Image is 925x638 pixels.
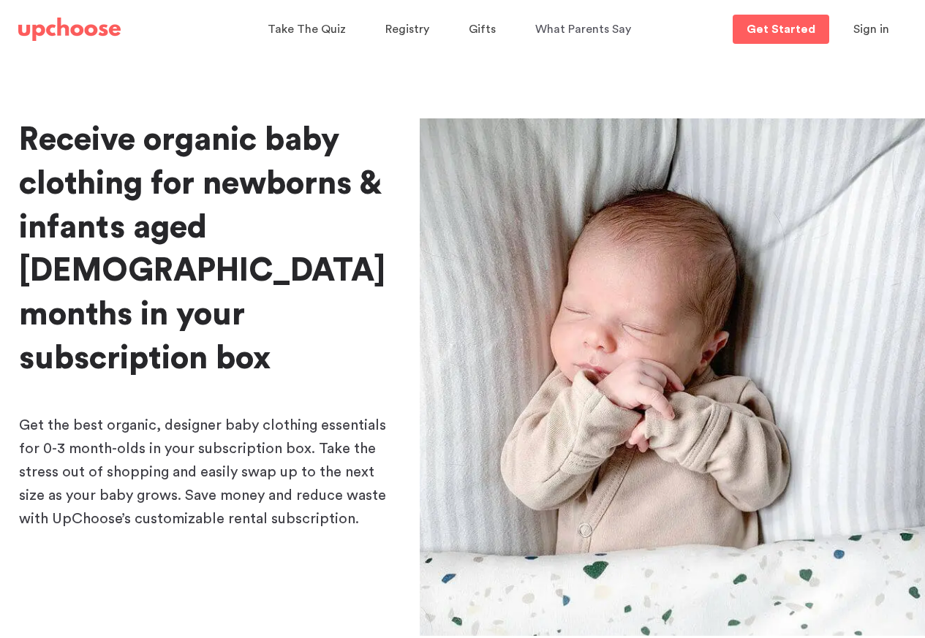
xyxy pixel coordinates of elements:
[18,18,121,41] img: UpChoose
[268,15,350,44] a: Take The Quiz
[268,23,346,35] span: Take The Quiz
[469,23,496,35] span: Gifts
[733,15,829,44] a: Get Started
[835,15,907,44] button: Sign in
[385,23,429,35] span: Registry
[19,118,396,381] h1: Receive organic baby clothing for newborns & infants aged [DEMOGRAPHIC_DATA] months in your subsc...
[469,15,500,44] a: Gifts
[747,23,815,35] p: Get Started
[18,15,121,45] a: UpChoose
[535,23,631,35] span: What Parents Say
[535,15,635,44] a: What Parents Say
[19,418,386,526] span: Get the best organic, designer baby clothing essentials for 0-3 month-olds in your subscription b...
[385,15,434,44] a: Registry
[853,23,889,35] span: Sign in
